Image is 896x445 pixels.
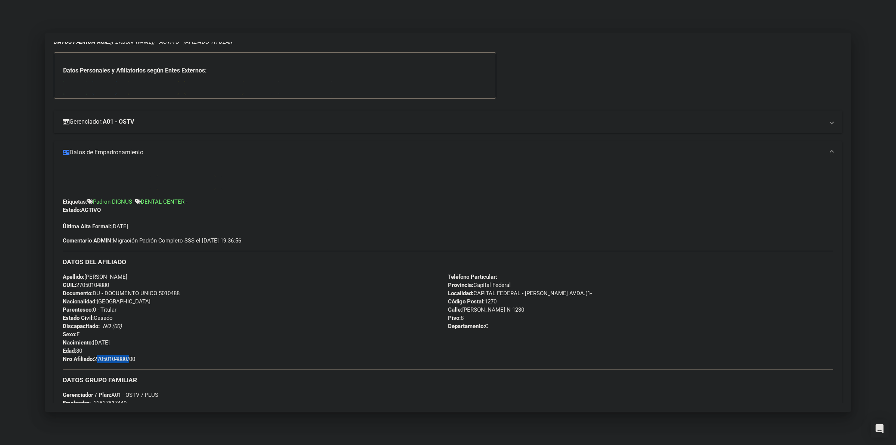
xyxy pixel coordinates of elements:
[63,298,150,305] span: [GEOGRAPHIC_DATA]
[871,420,889,438] div: Open Intercom Messenger
[63,298,97,305] strong: Nacionalidad:
[163,177,172,186] mat-icon: remove_red_eye
[63,282,76,288] strong: CUIL:
[63,274,127,280] span: [PERSON_NAME]
[63,282,109,288] span: 27050104880
[448,274,497,280] strong: Teléfono Particular:
[54,38,232,45] i: | ACTIVO |
[54,38,110,45] strong: DATOS PADRÓN ÁGIL:
[94,399,127,407] div: 33637617449
[81,207,101,213] strong: ACTIVO
[100,84,110,91] span: FTP
[63,290,93,297] strong: Documento:
[448,298,497,305] span: 1270
[63,290,180,297] span: DU - DOCUMENTO UNICO 5010488
[63,258,833,266] h3: DATOS DEL AFILIADO
[63,339,110,346] span: [DATE]
[157,176,215,189] button: Movimientos
[134,84,173,91] span: ARCA Padrón
[63,400,91,407] strong: Empleador:
[448,315,464,321] span: 8
[63,148,824,157] mat-panel-title: Datos de Empadronamiento
[63,223,111,230] strong: Última Alta Formal:
[63,207,81,213] strong: Estado:
[70,84,80,91] span: SSS
[54,141,842,164] mat-expansion-panel-header: Datos de Empadronamiento
[221,176,328,189] button: Sin Certificado Discapacidad
[63,356,94,362] strong: Nro Afiliado:
[63,315,113,321] span: Casado
[63,347,82,354] span: 80
[448,298,485,305] strong: Código Postal:
[63,392,111,398] strong: Gerenciador / Plan:
[63,331,77,338] strong: Sexo:
[93,81,116,95] button: FTP
[103,117,134,126] strong: A01 - OSTV
[63,237,113,244] strong: Comentario ADMIN:
[63,237,241,245] span: Migración Padrón Completo SSS el [DATE] 19:36:56
[63,339,93,346] strong: Nacimiento:
[54,38,153,45] span: [PERSON_NAME]
[63,274,84,280] strong: Apellido:
[63,376,833,384] h3: DATOS GRUPO FAMILIAR
[93,198,135,205] span: Padron DIGNUS -
[63,347,76,354] strong: Edad:
[63,198,87,205] strong: Etiquetas:
[448,282,511,288] span: Capital Federal
[172,179,209,186] span: Movimientos
[448,282,473,288] strong: Provincia:
[63,331,80,338] span: F
[63,117,824,126] mat-panel-title: Gerenciador:
[448,315,461,321] strong: Piso:
[185,38,232,45] span: AFILIADO TITULAR
[236,179,322,186] span: Sin Certificado Discapacidad
[69,179,145,186] span: Enviar Credencial Digital
[448,323,489,330] span: C
[448,306,462,313] strong: Calle:
[63,66,487,75] h3: Datos Personales y Afiliatorios según Entes Externos:
[141,198,187,205] span: DENTAL CENTER -
[284,85,326,92] strong: Organismos Ext.
[63,306,116,313] span: 0 - Titular
[190,84,237,91] span: ARCA Impuestos
[448,290,592,297] span: CAPITAL FEDERAL - [PERSON_NAME] AVDA.(1-
[54,111,842,133] mat-expansion-panel-header: Gerenciador:A01 - OSTV
[63,223,128,230] span: [DATE]
[63,81,87,95] button: SSS
[63,323,100,330] strong: Discapacitado:
[63,356,135,362] span: 27050104880/00
[448,323,485,330] strong: Departamento:
[279,81,332,95] button: Organismos Ext.
[63,315,94,321] strong: Estado Civil:
[184,81,243,95] button: ARCA Impuestos
[103,323,122,330] i: NO (00)
[63,176,151,189] button: Enviar Credencial Digital
[63,392,158,398] span: A01 - OSTV / PLUS
[448,306,524,313] span: [PERSON_NAME] N 1230
[128,81,179,95] button: ARCA Padrón
[448,290,473,297] strong: Localidad:
[63,306,93,313] strong: Parentesco:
